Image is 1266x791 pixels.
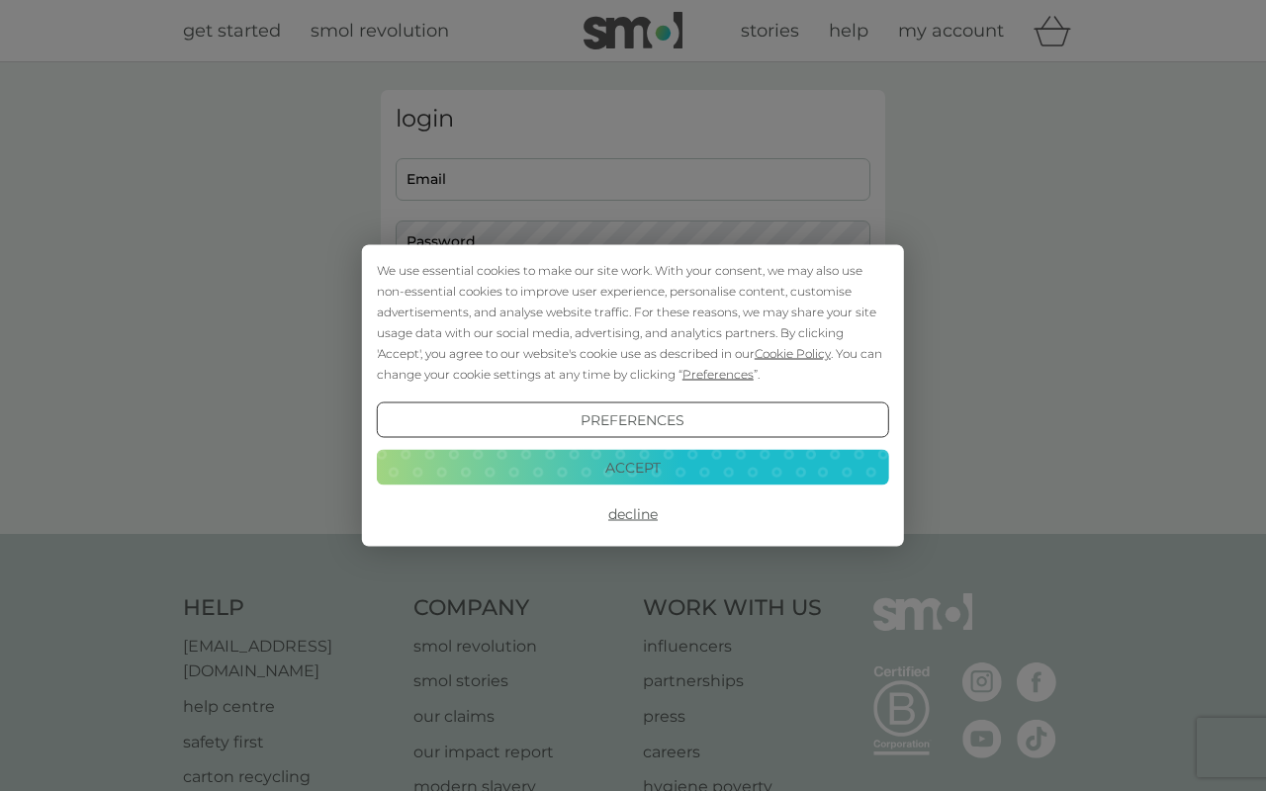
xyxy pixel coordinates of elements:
[377,496,889,532] button: Decline
[362,245,904,547] div: Cookie Consent Prompt
[682,367,754,382] span: Preferences
[755,346,831,361] span: Cookie Policy
[377,449,889,484] button: Accept
[377,260,889,385] div: We use essential cookies to make our site work. With your consent, we may also use non-essential ...
[377,402,889,438] button: Preferences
